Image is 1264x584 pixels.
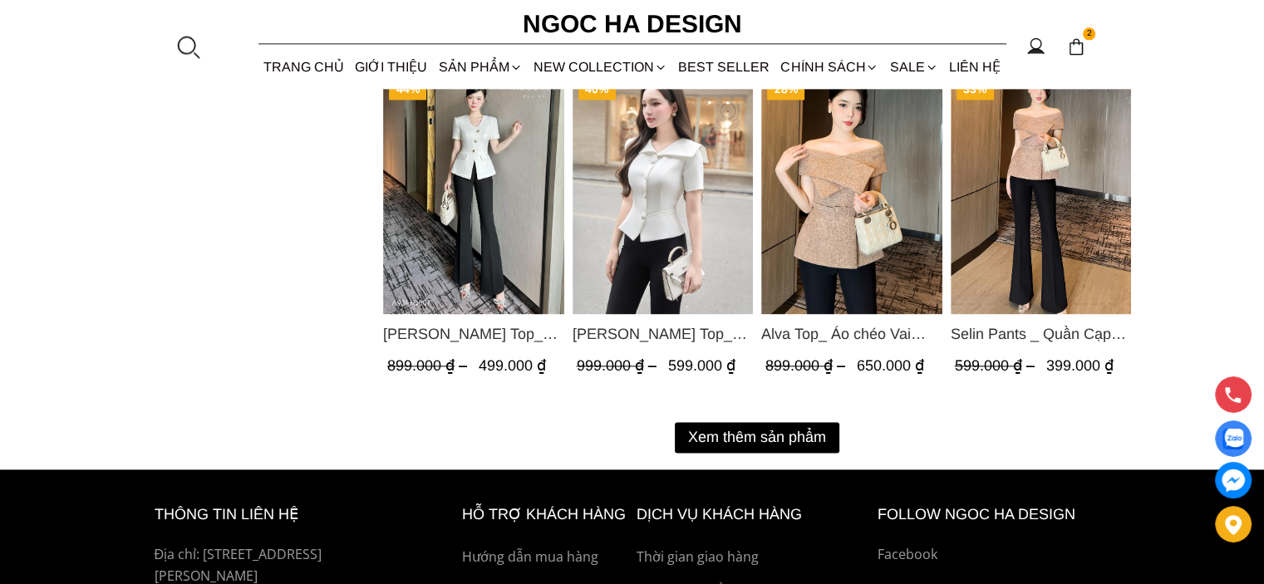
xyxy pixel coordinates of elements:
h6: thông tin liên hệ [155,503,424,527]
a: Link to Selin Pants _ Quần Cạp Cao Xếp Ly Giữa 2 màu Đen, Cam - Q007 [950,322,1131,346]
img: Alva Top_ Áo chéo Vai Kèm Đai Màu Be A822 [761,73,942,314]
span: [PERSON_NAME] Top_ Áo Vest Cách Điệu Cổ Ngang Vạt Chéo Tay Cộc Màu Trắng A936 [572,322,753,346]
a: messenger [1215,462,1252,498]
span: 599.000 ₫ [954,357,1038,374]
span: 2 [1083,27,1096,41]
a: NEW COLLECTION [528,45,672,89]
button: Xem thêm sản phẩm [675,422,839,453]
span: Selin Pants _ Quần Cạp Cao Xếp Ly Giữa 2 màu Đen, Cam - Q007 [950,322,1131,346]
span: [PERSON_NAME] Top_ Áo Vạt Chéo Đính 3 Cúc Tay Cộc Màu Trắng A934 [383,322,564,346]
a: LIÊN HỆ [943,45,1006,89]
a: Link to Fiona Top_ Áo Vest Cách Điệu Cổ Ngang Vạt Chéo Tay Cộc Màu Trắng A936 [572,322,753,346]
span: 899.000 ₫ [765,357,849,374]
h6: Follow ngoc ha Design [878,503,1110,527]
a: Ngoc Ha Design [508,4,757,44]
span: 499.000 ₫ [479,357,546,374]
div: Chính sách [775,45,884,89]
a: BEST SELLER [673,45,775,89]
span: 899.000 ₫ [387,357,471,374]
span: 399.000 ₫ [1045,357,1113,374]
a: SALE [884,45,943,89]
img: Fiona Top_ Áo Vest Cách Điệu Cổ Ngang Vạt Chéo Tay Cộc Màu Trắng A936 [572,73,753,314]
span: 599.000 ₫ [667,357,735,374]
img: Selin Pants _ Quần Cạp Cao Xếp Ly Giữa 2 màu Đen, Cam - Q007 [950,73,1131,314]
h6: hỗ trợ khách hàng [462,503,628,527]
a: Thời gian giao hàng [637,547,869,568]
a: Display image [1215,420,1252,457]
a: Product image - Alva Top_ Áo chéo Vai Kèm Đai Màu Be A822 [761,73,942,314]
a: Link to Amy Top_ Áo Vạt Chéo Đính 3 Cúc Tay Cộc Màu Trắng A934 [383,322,564,346]
span: 650.000 ₫ [857,357,924,374]
a: Product image - Amy Top_ Áo Vạt Chéo Đính 3 Cúc Tay Cộc Màu Trắng A934 [383,73,564,314]
div: SẢN PHẨM [433,45,528,89]
span: Alva Top_ Áo chéo Vai Kèm Đai Màu Be A822 [761,322,942,346]
span: 999.000 ₫ [576,357,660,374]
a: TRANG CHỦ [258,45,350,89]
a: GIỚI THIỆU [350,45,433,89]
a: Product image - Selin Pants _ Quần Cạp Cao Xếp Ly Giữa 2 màu Đen, Cam - Q007 [950,73,1131,314]
img: Amy Top_ Áo Vạt Chéo Đính 3 Cúc Tay Cộc Màu Trắng A934 [383,73,564,314]
a: Hướng dẫn mua hàng [462,547,628,568]
a: Link to Alva Top_ Áo chéo Vai Kèm Đai Màu Be A822 [761,322,942,346]
h6: Dịch vụ khách hàng [637,503,869,527]
img: Display image [1222,429,1243,449]
a: Product image - Fiona Top_ Áo Vest Cách Điệu Cổ Ngang Vạt Chéo Tay Cộc Màu Trắng A936 [572,73,753,314]
a: Facebook [878,544,1110,566]
img: img-CART-ICON-ksit0nf1 [1067,37,1085,56]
